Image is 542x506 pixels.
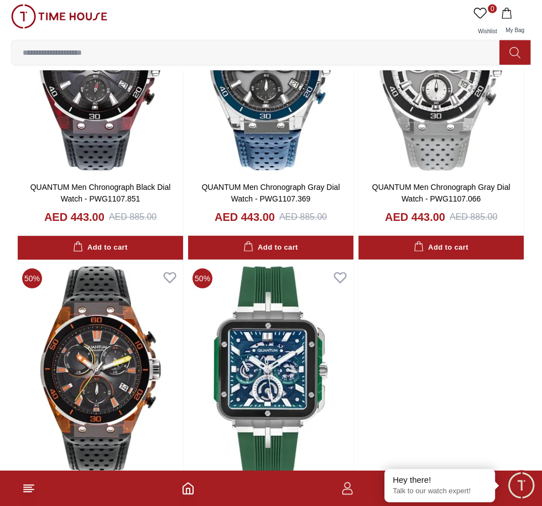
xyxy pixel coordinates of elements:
[30,183,171,203] a: QUANTUM Men Chronograph Black Dial Watch - PWG1107.851
[18,264,183,476] img: QUANTUM Men Chronograph Black Dial Watch - PWG1107.051
[385,209,445,225] h4: AED 443.00
[22,269,42,288] span: 50 %
[471,4,499,40] a: 0Wishlist
[506,470,536,500] div: Chat Widget
[73,241,127,254] div: Add to cart
[181,482,195,495] a: Home
[11,4,107,29] img: ...
[372,183,510,203] a: QUANTUM Men Chronograph Gray Dial Watch - PWG1107.066
[499,4,531,40] button: My Bag
[393,474,487,486] div: Hey there!
[414,241,468,254] div: Add to cart
[202,183,340,203] a: QUANTUM Men Chronograph Gray Dial Watch - PWG1107.369
[450,210,497,224] div: AED 885.00
[188,264,353,476] img: QUANTUM Men Multi Function Dark Green Dial Watch - PWG1102.377
[501,27,529,33] span: My Bag
[243,241,298,254] div: Add to cart
[192,269,212,288] span: 50 %
[393,487,487,496] p: Talk to our watch expert!
[279,210,327,224] div: AED 885.00
[488,4,497,13] span: 0
[188,236,353,260] button: Add to cart
[358,236,524,260] button: Add to cart
[473,28,501,34] span: Wishlist
[18,236,183,260] button: Add to cart
[215,209,275,225] h4: AED 443.00
[44,209,105,225] h4: AED 443.00
[109,210,157,224] div: AED 885.00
